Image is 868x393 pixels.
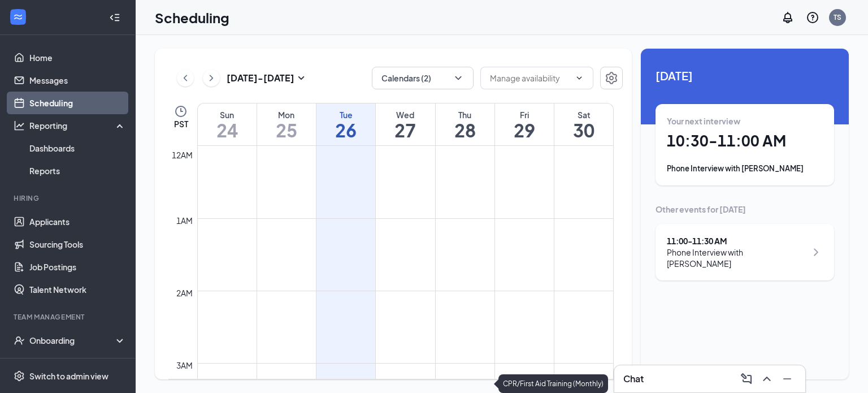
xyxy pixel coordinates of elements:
[830,355,857,382] iframe: Intercom live chat
[198,103,257,145] a: August 24, 2025
[170,149,195,161] div: 12am
[495,103,554,145] a: August 29, 2025
[316,109,375,120] div: Tue
[29,159,126,182] a: Reports
[667,247,806,269] div: Phone Interview with [PERSON_NAME]
[227,72,294,84] h3: [DATE] - [DATE]
[29,210,126,233] a: Applicants
[834,12,841,22] div: TS
[740,372,753,386] svg: ComposeMessage
[29,69,126,92] a: Messages
[174,105,188,118] svg: Clock
[667,163,823,174] div: Phone Interview with [PERSON_NAME]
[29,92,126,114] a: Scheduling
[29,120,127,131] div: Reporting
[155,8,229,27] h1: Scheduling
[623,373,644,385] h3: Chat
[174,359,195,372] div: 3am
[316,103,375,145] a: August 26, 2025
[14,312,124,322] div: Team Management
[372,67,474,89] button: Calendars (2)ChevronDown
[498,374,608,393] div: CPR/First Aid Training (Monthly)
[14,193,124,203] div: Hiring
[198,120,257,140] h1: 24
[257,120,316,140] h1: 25
[806,11,819,24] svg: QuestionInfo
[605,71,618,85] svg: Settings
[14,370,25,382] svg: Settings
[554,109,613,120] div: Sat
[758,370,776,388] button: ChevronUp
[257,103,316,145] a: August 25, 2025
[203,70,220,87] button: ChevronRight
[809,245,823,259] svg: ChevronRight
[294,71,308,85] svg: SmallChevronDown
[29,46,126,69] a: Home
[14,335,25,346] svg: UserCheck
[436,103,494,145] a: August 28, 2025
[554,120,613,140] h1: 30
[177,70,194,87] button: ChevronLeft
[436,109,494,120] div: Thu
[12,11,24,23] svg: WorkstreamLogo
[376,109,435,120] div: Wed
[575,74,584,83] svg: ChevronDown
[180,71,191,85] svg: ChevronLeft
[436,120,494,140] h1: 28
[600,67,623,89] button: Settings
[656,67,834,84] span: [DATE]
[554,103,613,145] a: August 30, 2025
[206,71,217,85] svg: ChevronRight
[780,372,794,386] svg: Minimize
[29,370,108,382] div: Switch to admin view
[656,204,834,215] div: Other events for [DATE]
[376,103,435,145] a: August 27, 2025
[29,335,116,346] div: Onboarding
[495,120,554,140] h1: 29
[29,278,126,301] a: Talent Network
[667,235,806,247] div: 11:00 - 11:30 AM
[257,109,316,120] div: Mon
[495,109,554,120] div: Fri
[667,131,823,150] h1: 10:30 - 11:00 AM
[316,120,375,140] h1: 26
[29,137,126,159] a: Dashboards
[453,72,464,84] svg: ChevronDown
[376,120,435,140] h1: 27
[14,120,25,131] svg: Analysis
[174,214,195,227] div: 1am
[737,370,756,388] button: ComposeMessage
[29,233,126,256] a: Sourcing Tools
[174,118,188,129] span: PST
[760,372,774,386] svg: ChevronUp
[198,109,257,120] div: Sun
[29,256,126,278] a: Job Postings
[781,11,795,24] svg: Notifications
[174,287,195,299] div: 2am
[109,12,120,23] svg: Collapse
[778,370,796,388] button: Minimize
[490,72,570,84] input: Manage availability
[667,115,823,127] div: Your next interview
[29,352,126,374] a: Team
